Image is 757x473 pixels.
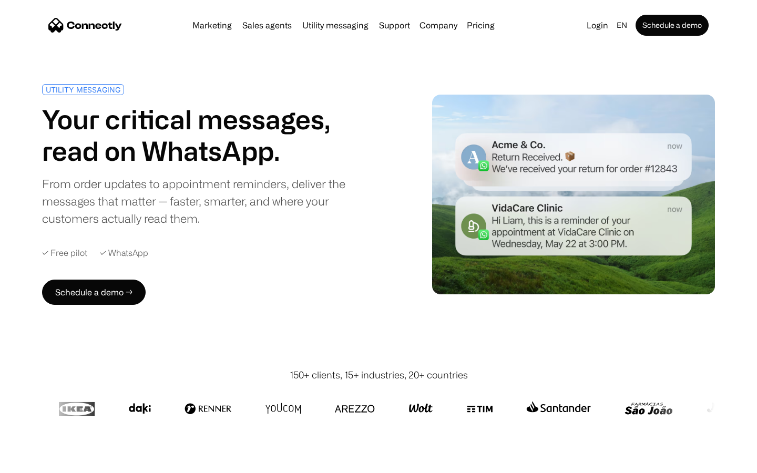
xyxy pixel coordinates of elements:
a: Utility messaging [298,21,373,29]
aside: Language selected: English [11,454,63,469]
a: Login [582,18,612,33]
div: Company [420,18,457,33]
a: Support [375,21,414,29]
a: Schedule a demo [636,15,709,36]
ul: Language list [21,455,63,469]
div: en [617,18,627,33]
div: UTILITY MESSAGING [46,86,120,94]
div: ✓ Free pilot [42,248,87,258]
a: Marketing [188,21,236,29]
a: Schedule a demo → [42,280,146,305]
h1: Your critical messages, read on WhatsApp. [42,104,374,167]
div: 150+ clients, 15+ industries, 20+ countries [290,368,468,382]
div: ✓ WhatsApp [100,248,148,258]
a: Pricing [463,21,499,29]
div: From order updates to appointment reminders, deliver the messages that matter — faster, smarter, ... [42,175,374,227]
a: Sales agents [238,21,296,29]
